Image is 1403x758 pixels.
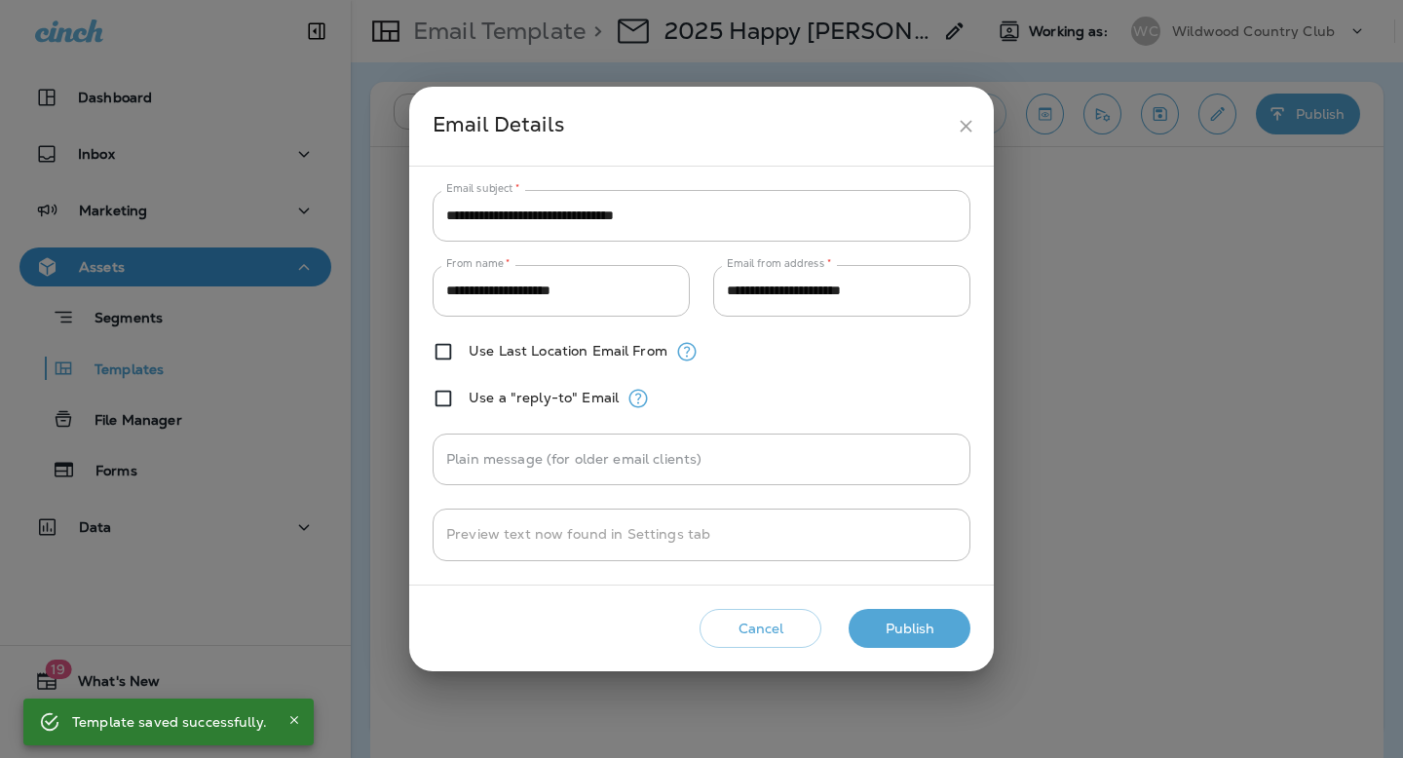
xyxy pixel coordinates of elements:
[72,704,267,739] div: Template saved successfully.
[283,708,306,732] button: Close
[700,609,821,649] button: Cancel
[948,108,984,144] button: close
[469,390,619,405] label: Use a "reply-to" Email
[433,108,948,144] div: Email Details
[446,256,511,271] label: From name
[849,609,970,649] button: Publish
[469,343,667,359] label: Use Last Location Email From
[446,181,520,196] label: Email subject
[727,256,831,271] label: Email from address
